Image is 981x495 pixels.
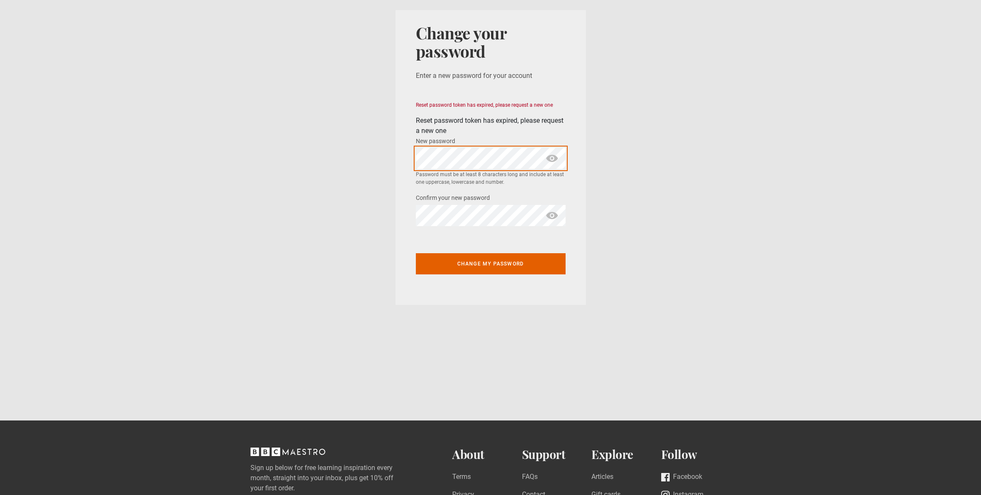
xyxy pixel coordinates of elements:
small: Password must be at least 8 characters long and include at least one uppercase, lowercase and num... [416,171,566,186]
label: Confirm your new password [416,193,490,203]
a: BBC Maestro, back to top [250,451,325,459]
label: Sign up below for free learning inspiration every month, straight into your inbox, plus get 10% o... [250,463,419,493]
h2: Explore [591,448,661,462]
div: Reset password token has expired, please request a new one [416,101,566,109]
button: Change my password [416,253,566,274]
a: Terms [452,472,471,483]
a: FAQs [522,472,538,483]
a: Facebook [661,472,702,483]
h1: Change your password [416,24,566,61]
span: show password [545,148,559,169]
div: Reset password token has expired, please request a new one [416,116,566,136]
svg: BBC Maestro, back to top [250,448,325,456]
h2: Follow [661,448,731,462]
h2: Support [522,448,592,462]
span: show password [545,205,559,226]
h2: About [452,448,522,462]
label: New password [416,136,455,147]
a: Articles [591,472,613,483]
p: Enter a new password for your account [416,71,566,81]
